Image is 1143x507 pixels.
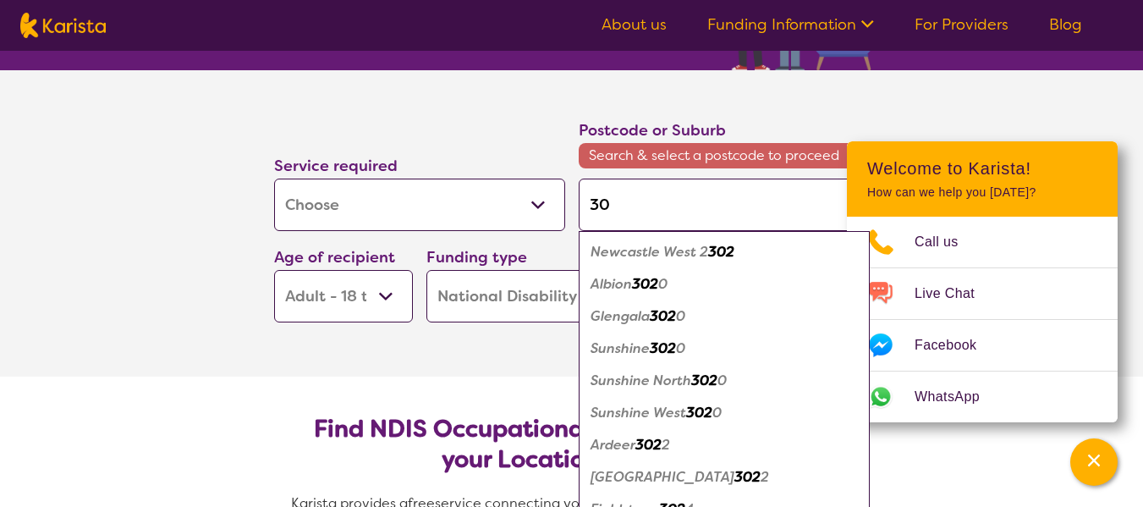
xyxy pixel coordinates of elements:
a: For Providers [915,14,1008,35]
img: Karista logo [20,13,106,38]
em: 0 [676,339,685,357]
em: Sunshine North [591,372,691,389]
p: How can we help you [DATE]? [867,185,1097,200]
span: Facebook [915,333,997,358]
em: Sunshine [591,339,650,357]
em: 0 [658,275,668,293]
em: 302 [635,436,662,454]
input: Type [579,179,870,231]
em: Albion [591,275,632,293]
a: Web link opens in a new tab. [847,372,1118,422]
div: Channel Menu [847,141,1118,422]
span: Search & select a postcode to proceed [579,143,870,168]
label: Postcode or Suburb [579,120,726,141]
div: Sunshine West 3020 [587,397,861,429]
em: Newcastle West 2 [591,243,708,261]
em: 302 [691,372,717,389]
label: Funding type [426,247,527,267]
a: About us [602,14,667,35]
em: Glengala [591,307,650,325]
em: 2 [761,468,769,486]
em: 0 [717,372,727,389]
ul: Choose channel [847,217,1118,422]
em: Ardeer [591,436,635,454]
em: 2 [662,436,670,454]
em: 302 [632,275,658,293]
div: Glengala 3020 [587,300,861,333]
em: 0 [712,404,722,422]
div: Deer Park East 3022 [587,461,861,493]
div: Ardeer 3022 [587,429,861,461]
span: Live Chat [915,281,995,306]
h2: Find NDIS Occupational Therapists based on your Location & Needs [288,414,856,475]
button: Channel Menu [1070,438,1118,486]
div: Newcastle West 2302 [587,236,861,268]
span: WhatsApp [915,384,1000,410]
em: 302 [734,468,761,486]
label: Age of recipient [274,247,395,267]
a: Funding Information [707,14,874,35]
a: Blog [1049,14,1082,35]
div: Sunshine North 3020 [587,365,861,397]
em: [GEOGRAPHIC_DATA] [591,468,734,486]
em: 302 [650,307,676,325]
span: Call us [915,229,979,255]
em: 302 [708,243,734,261]
em: 302 [650,339,676,357]
div: Sunshine 3020 [587,333,861,365]
em: 0 [676,307,685,325]
label: Service required [274,156,398,176]
em: Sunshine West [591,404,686,422]
em: 302 [686,404,712,422]
h2: Welcome to Karista! [867,158,1097,179]
div: Albion 3020 [587,268,861,300]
